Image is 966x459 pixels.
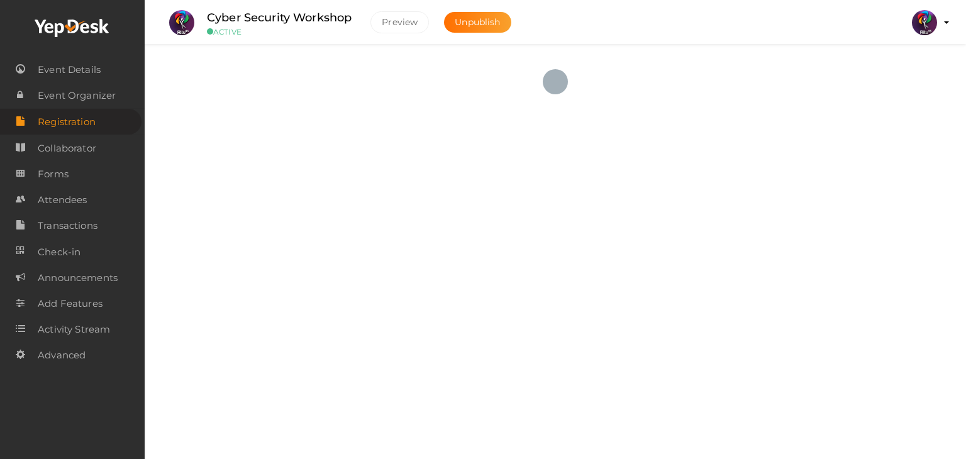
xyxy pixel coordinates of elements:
span: Check-in [38,240,80,265]
span: Attendees [38,187,87,213]
span: Forms [38,162,69,187]
span: Advanced [38,343,86,368]
img: 5BK8ZL5P_small.png [912,10,937,35]
span: Collaborator [38,136,96,161]
span: Activity Stream [38,317,110,342]
button: Unpublish [444,12,511,33]
span: Event Details [38,57,101,82]
span: Unpublish [455,16,500,28]
span: Event Organizer [38,83,116,108]
span: Registration [38,109,96,135]
small: ACTIVE [207,27,352,36]
label: Cyber Security Workshop [207,9,352,27]
span: Announcements [38,265,118,290]
span: Transactions [38,213,97,238]
span: Add Features [38,291,103,316]
button: Preview [370,11,429,33]
img: UTGPXMRJ_small.png [169,10,194,35]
